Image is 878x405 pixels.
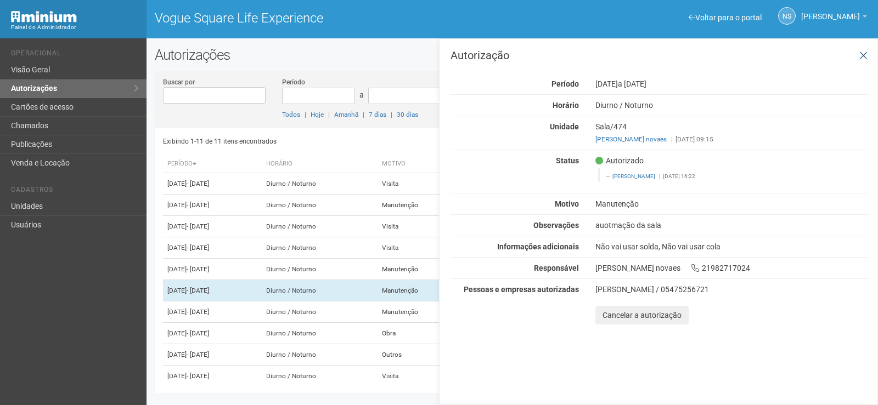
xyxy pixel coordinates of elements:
td: [DATE] [163,259,262,280]
div: [PERSON_NAME] / 05475256721 [595,284,869,294]
th: Horário [262,155,377,173]
span: - [DATE] [187,180,209,187]
h2: Autorizações [155,47,870,63]
strong: Período [551,79,579,88]
td: Obra [378,323,466,344]
div: Manutenção [587,199,877,209]
span: - [DATE] [187,351,209,358]
a: Todos [282,111,300,118]
td: Manutenção [378,280,466,301]
a: NS [778,7,796,25]
td: [DATE] [163,173,262,195]
span: | [363,111,364,118]
td: Outros [378,344,466,366]
td: [DATE] [163,344,262,366]
span: - [DATE] [187,308,209,316]
td: Manutenção [378,301,466,323]
div: Exibindo 1-11 de 11 itens encontrados [163,133,513,150]
h1: Vogue Square Life Experience [155,11,504,25]
strong: Horário [553,101,579,110]
td: Diurno / Noturno [262,323,377,344]
span: | [659,173,660,179]
a: [PERSON_NAME] [801,14,867,22]
div: [DATE] [587,79,877,89]
div: Não vai usar solda, Não vai usar cola [587,242,877,252]
span: a [DATE] [618,79,646,88]
td: [DATE] [163,237,262,259]
td: [DATE] [163,280,262,301]
strong: Pessoas e empresas autorizadas [464,285,579,294]
span: - [DATE] [187,244,209,252]
td: Diurno / Noturno [262,280,377,301]
a: Hoje [311,111,324,118]
span: Nicolle Silva [801,2,860,21]
td: Visita [378,366,466,387]
li: Cadastros [11,186,138,197]
th: Período [163,155,262,173]
div: [DATE] 09:15 [595,134,869,144]
span: a [359,90,364,99]
span: - [DATE] [187,372,209,380]
footer: [DATE] 16:22 [606,173,863,180]
span: - [DATE] [187,329,209,337]
a: Voltar para o portal [689,13,762,22]
a: [PERSON_NAME] novaes [595,135,667,143]
strong: Observações [533,221,579,230]
td: Diurno / Noturno [262,195,377,216]
td: Diurno / Noturno [262,259,377,280]
td: Diurno / Noturno [262,216,377,237]
td: [DATE] [163,195,262,216]
strong: Unidade [550,122,579,131]
div: [PERSON_NAME] novaes 21982717024 [587,263,877,273]
span: | [391,111,392,118]
div: Diurno / Noturno [587,100,877,110]
td: Manutenção [378,195,466,216]
td: [DATE] [163,323,262,344]
td: Visita [378,173,466,195]
strong: Status [556,156,579,165]
td: [DATE] [163,216,262,237]
td: [DATE] [163,366,262,387]
td: Visita [378,237,466,259]
span: | [328,111,330,118]
td: Manutenção [378,259,466,280]
div: Sala/474 [587,122,877,144]
strong: Responsável [534,264,579,272]
span: Autorizado [595,156,644,166]
td: Visita [378,216,466,237]
div: Painel do Administrador [11,22,138,32]
span: - [DATE] [187,201,209,209]
td: Diurno / Noturno [262,301,377,323]
span: - [DATE] [187,265,209,273]
div: auotmação da sala [587,220,877,230]
th: Motivo [378,155,466,173]
span: - [DATE] [187,287,209,294]
td: Diurno / Noturno [262,237,377,259]
span: | [305,111,306,118]
a: 7 dias [369,111,386,118]
td: Diurno / Noturno [262,344,377,366]
a: 30 dias [397,111,418,118]
label: Período [282,77,305,87]
span: - [DATE] [187,223,209,230]
label: Buscar por [163,77,195,87]
li: Operacional [11,49,138,61]
strong: Motivo [555,199,579,208]
img: Minium [11,11,77,22]
strong: Informações adicionais [497,242,579,251]
td: [DATE] [163,301,262,323]
td: Diurno / Noturno [262,366,377,387]
button: Cancelar a autorização [595,306,689,324]
a: [PERSON_NAME] [612,173,655,179]
h3: Autorização [451,50,869,61]
td: Diurno / Noturno [262,173,377,195]
span: | [671,135,673,143]
a: Amanhã [334,111,358,118]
